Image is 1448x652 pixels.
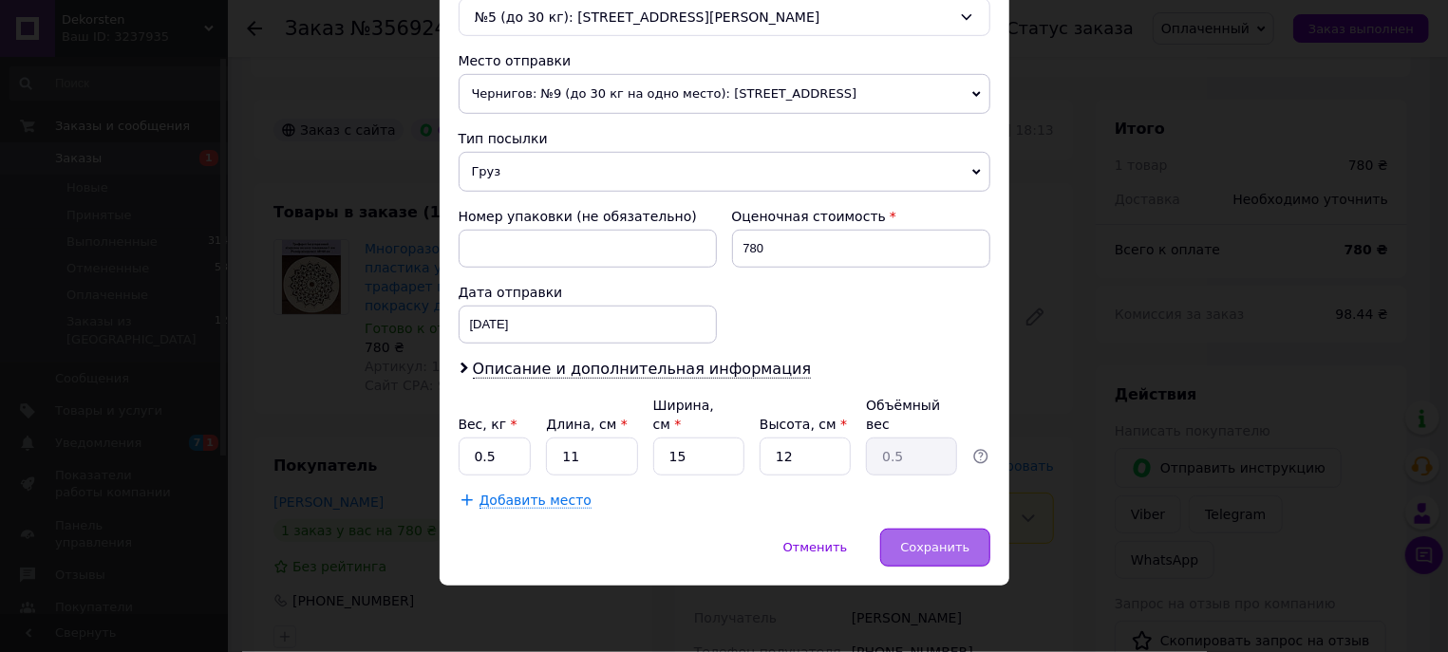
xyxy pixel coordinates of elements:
div: Объёмный вес [866,396,957,434]
label: Высота, см [760,417,847,432]
label: Вес, кг [459,417,517,432]
label: Длина, см [546,417,627,432]
span: Тип посылки [459,131,548,146]
span: Сохранить [900,540,969,554]
span: Груз [459,152,990,192]
span: Место отправки [459,53,572,68]
label: Ширина, см [653,398,714,432]
span: Чернигов: №9 (до 30 кг на одно место): [STREET_ADDRESS] [459,74,990,114]
div: Оценочная стоимость [732,207,990,226]
div: Номер упаковки (не обязательно) [459,207,717,226]
span: Отменить [783,540,848,554]
span: Добавить место [480,493,592,509]
div: Дата отправки [459,283,717,302]
span: Описание и дополнительная информация [473,360,812,379]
